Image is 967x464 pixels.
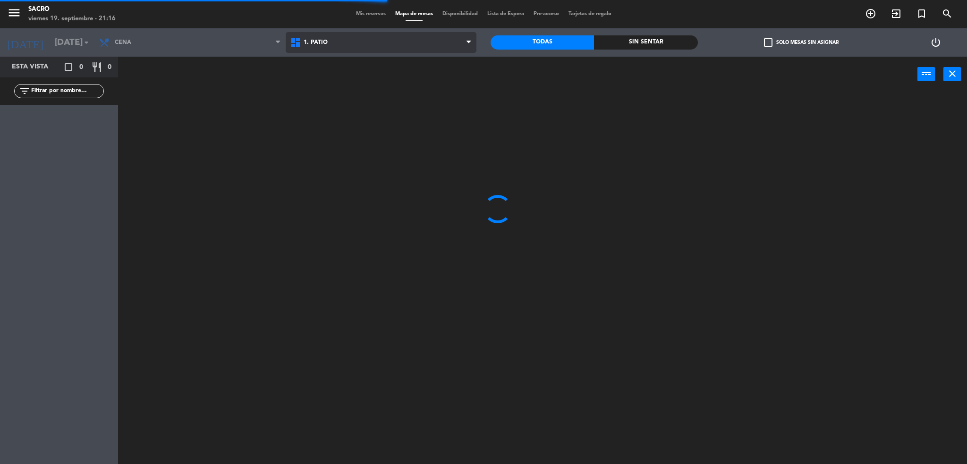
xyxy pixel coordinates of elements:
div: Esta vista [5,61,68,73]
i: turned_in_not [916,8,927,19]
span: 0 [79,62,83,73]
div: Sacro [28,5,116,14]
span: 1. PATIO [304,39,328,46]
i: exit_to_app [891,8,902,19]
i: crop_square [63,61,74,73]
i: filter_list [19,85,30,97]
span: Disponibilidad [438,11,483,17]
span: 0 [108,62,111,73]
i: menu [7,6,21,20]
span: Lista de Espera [483,11,529,17]
i: close [947,68,958,79]
i: arrow_drop_down [81,37,92,48]
i: add_circle_outline [865,8,876,19]
span: check_box_outline_blank [764,38,772,47]
div: viernes 19. septiembre - 21:16 [28,14,116,24]
input: Filtrar por nombre... [30,86,103,96]
span: Mis reservas [351,11,390,17]
span: Mapa de mesas [390,11,438,17]
i: search [942,8,953,19]
div: Sin sentar [594,35,697,50]
label: Solo mesas sin asignar [764,38,839,47]
span: Tarjetas de regalo [564,11,616,17]
span: Cena [115,39,131,46]
i: power_settings_new [930,37,942,48]
i: power_input [921,68,932,79]
div: Todas [491,35,594,50]
span: Pre-acceso [529,11,564,17]
i: restaurant [91,61,102,73]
